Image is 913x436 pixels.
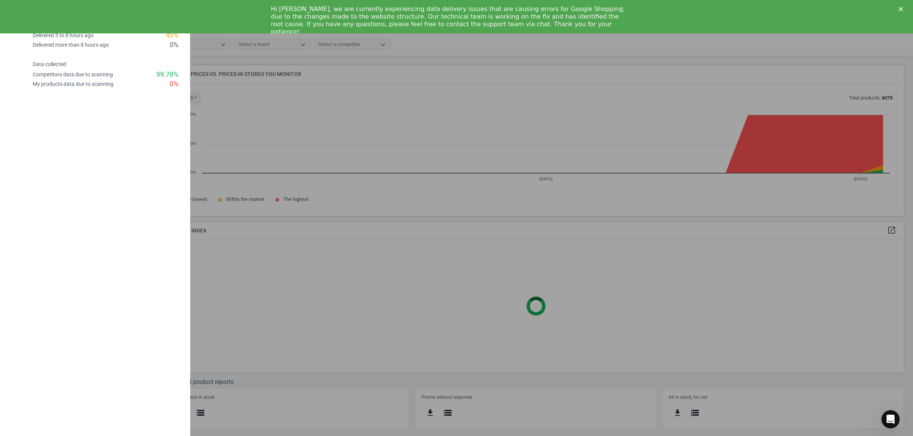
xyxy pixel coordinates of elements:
div: Delivered more than 8 hours ago [33,41,109,49]
h4: Data collected [33,61,190,68]
div: Close [899,7,906,11]
div: 0 % [170,40,178,50]
div: Competitors data due to scanning [33,71,113,78]
div: 45 % [166,31,178,40]
div: Hi [PERSON_NAME], we are currently experiencing data delivery issues that are causing errors for ... [271,5,630,36]
div: My products data due to scanning [33,81,113,88]
div: 99.78 % [156,70,178,79]
iframe: Intercom live chat [881,410,900,428]
div: Delivered 3 to 8 hours ago [33,32,94,39]
div: 0 % [170,79,178,89]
